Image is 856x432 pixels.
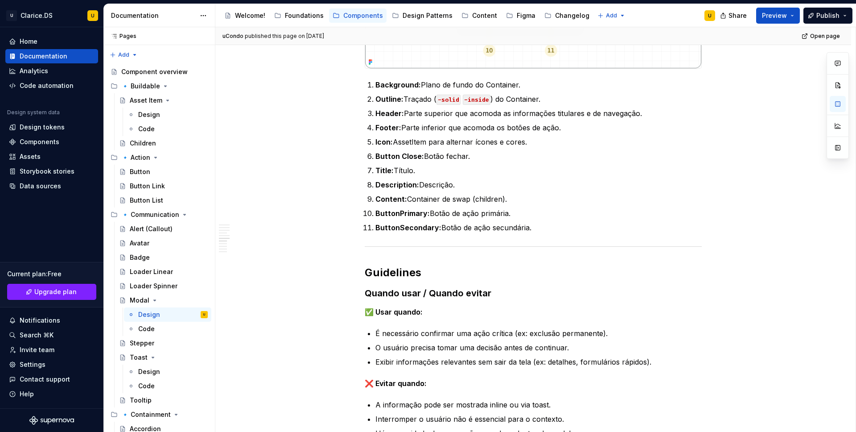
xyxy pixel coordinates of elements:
[375,414,702,424] p: Interromper o usuário não é essencial para o contexto.
[365,288,491,299] strong: Quando usar / Quando evitar
[130,196,163,205] div: Button List
[7,109,60,116] div: Design system data
[115,336,211,350] a: Stepper
[124,365,211,379] a: Design
[115,350,211,365] a: Toast
[5,387,98,401] button: Help
[115,165,211,179] a: Button
[130,96,162,105] div: Asset Item
[107,49,140,61] button: Add
[541,8,593,23] a: Changelog
[130,253,150,262] div: Badge
[463,95,490,105] code: -inside
[375,357,702,367] p: Exibir informações relevantes sem sair da tela (ex: detalhes, formulários rápidos).
[375,166,394,175] strong: Title:
[130,282,177,291] div: Loader Spinner
[375,94,702,104] p: Traçado ( ) do Container.
[245,33,324,40] div: published this page on [DATE]
[5,179,98,193] a: Data sources
[375,399,702,410] p: A informação pode ser mostrada inline ou via toast.
[130,239,149,248] div: Avatar
[375,108,702,119] p: Parte superior que acomoda as informações titulares e de navegação.
[118,51,129,58] span: Add
[375,223,441,232] strong: ButtonSecondary:
[115,179,211,193] a: Button Link
[115,279,211,293] a: Loader Spinner
[375,179,702,190] p: Descrição.
[20,81,74,90] div: Code automation
[235,11,265,20] div: Welcome!
[34,287,77,296] span: Upgrade plan
[375,151,702,162] p: Botão fechar.
[403,11,453,20] div: Design Patterns
[5,372,98,386] button: Contact support
[606,12,617,19] span: Add
[130,339,154,348] div: Stepper
[124,322,211,336] a: Code
[222,33,243,40] span: uCondo
[756,8,800,24] button: Preview
[365,266,702,280] h2: Guidelines
[365,307,423,316] strong: ✅ Usar quando:
[375,165,702,176] p: Título.
[728,11,747,20] span: Share
[115,250,211,265] a: Badge
[91,12,95,19] div: U
[803,8,852,24] button: Publish
[130,296,149,305] div: Modal
[2,6,102,25] button: UClarice.DSU
[121,82,160,91] div: 🔹 Buildable
[221,8,269,23] a: Welcome!
[375,122,702,133] p: Parte inferior que acomoda os botões de ação.
[5,49,98,63] a: Documentation
[20,123,65,132] div: Design tokens
[130,396,152,405] div: Tooltip
[595,9,628,22] button: Add
[130,267,173,276] div: Loader Linear
[285,11,324,20] div: Foundations
[375,222,702,233] p: Botão de ação secundária.
[138,324,155,333] div: Code
[138,367,160,376] div: Design
[115,222,211,236] a: Alert (Callout)
[365,379,427,388] strong: ❌ Evitar quando:
[5,150,98,164] a: Assets
[130,224,173,233] div: Alert (Callout)
[115,136,211,150] a: Children
[115,265,211,279] a: Loader Linear
[762,11,787,20] span: Preview
[107,79,211,93] div: 🔹 Buildable
[7,284,96,300] a: Upgrade plan
[115,193,211,208] a: Button List
[203,310,205,319] div: U
[121,410,171,419] div: 🔹 Containment
[5,313,98,328] button: Notifications
[458,8,501,23] a: Content
[21,11,53,20] div: Clarice.DS
[111,11,195,20] div: Documentation
[107,407,211,422] div: 🔹 Containment
[375,194,702,204] p: Container de swap (children).
[20,66,48,75] div: Analytics
[5,135,98,149] a: Components
[375,79,702,90] p: Plano de fundo do Container.
[708,12,712,19] div: U
[716,8,753,24] button: Share
[115,393,211,407] a: Tooltip
[221,7,593,25] div: Page tree
[20,331,53,340] div: Search ⌘K
[124,307,211,322] a: DesignU
[121,210,179,219] div: 🔹 Communication
[555,11,589,20] div: Changelog
[5,64,98,78] a: Analytics
[810,33,840,40] span: Open page
[124,108,211,122] a: Design
[138,110,160,119] div: Design
[6,10,17,21] div: U
[375,137,393,146] strong: Icon:
[472,11,497,20] div: Content
[5,164,98,179] a: Storybook stories
[5,328,98,342] button: Search ⌘K
[375,137,702,147] p: AssetItem para alternar ícones e cores.
[799,30,844,42] a: Open page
